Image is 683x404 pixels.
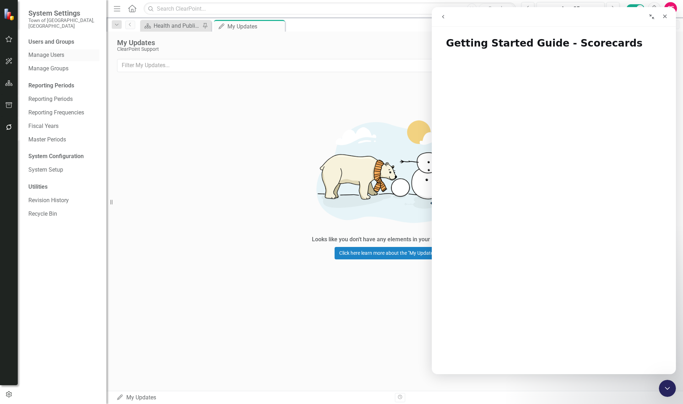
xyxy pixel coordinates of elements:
a: Click here learn more about the "My Updates" page. [335,247,455,259]
img: Getting started [288,108,501,234]
button: Aug-25 [536,2,605,15]
input: Filter My Updates... [117,59,602,72]
img: ClearPoint Strategy [3,8,16,21]
a: Manage Users [28,51,99,59]
button: CS [664,2,677,15]
a: Manage Groups [28,65,99,73]
a: Master Periods [28,136,99,144]
a: System Setup [28,166,99,174]
button: Search [479,4,514,14]
div: Utilities [28,183,99,191]
div: Health and Public Safety [154,21,200,30]
div: Looks like you don't have any elements in your update queue yet. [312,236,478,244]
div: System Configuration [28,152,99,161]
a: Fiscal Years [28,122,99,130]
a: Revision History [28,196,99,205]
a: Reporting Frequencies [28,109,99,117]
small: Town of [GEOGRAPHIC_DATA], [GEOGRAPHIC_DATA] [28,17,99,29]
div: Aug-25 [539,5,602,13]
div: My Updates [227,22,283,31]
a: Recycle Bin [28,210,99,218]
div: Users and Groups [28,38,99,46]
input: Search ClearPoint... [144,2,516,15]
div: Reporting Periods [28,82,99,90]
span: Search [489,5,504,11]
a: Reporting Periods [28,95,99,103]
a: Health and Public Safety [142,21,200,30]
div: My Updates [117,39,641,47]
iframe: Intercom live chat [659,380,676,397]
iframe: Intercom live chat [432,7,676,374]
span: System Settings [28,9,99,17]
div: ClearPoint Support [117,47,641,52]
div: My Updates [116,394,390,402]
